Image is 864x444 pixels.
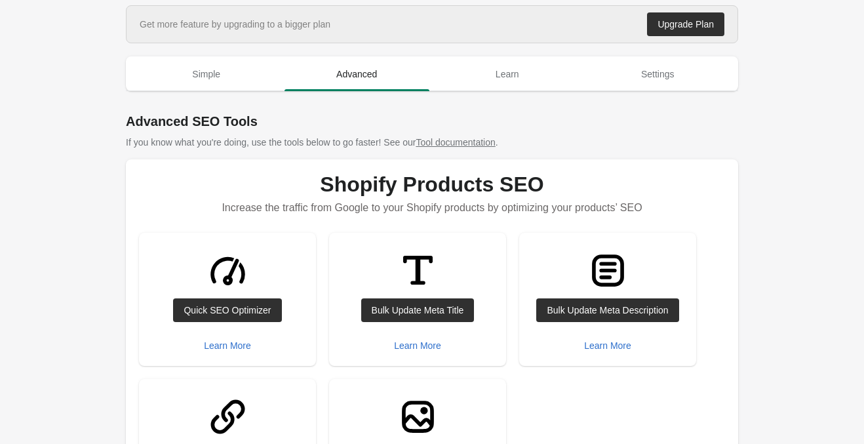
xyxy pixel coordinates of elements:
span: Simple [134,62,279,86]
div: Learn More [584,340,631,351]
div: Bulk Update Meta Title [372,305,464,315]
a: Upgrade Plan [647,12,724,36]
div: Upgrade Plan [658,19,714,30]
img: TitleMinor-8a5de7e115299b8c2b1df9b13fb5e6d228e26d13b090cf20654de1eaf9bee786.svg [393,246,442,295]
p: Increase the traffic from Google to your Shopify products by optimizing your products’ SEO [139,196,725,220]
span: Settings [585,62,731,86]
a: Bulk Update Meta Title [361,298,475,322]
img: GaugeMajor-1ebe3a4f609d70bf2a71c020f60f15956db1f48d7107b7946fc90d31709db45e.svg [203,246,252,295]
div: Learn More [204,340,251,351]
button: Simple [131,57,282,91]
h1: Shopify Products SEO [139,172,725,196]
div: Get more feature by upgrading to a bigger plan [140,18,330,31]
div: Quick SEO Optimizer [184,305,271,315]
span: Learn [435,62,580,86]
a: Tool documentation [416,137,495,148]
button: Settings [583,57,734,91]
img: ImageMajor-6988ddd70c612d22410311fee7e48670de77a211e78d8e12813237d56ef19ad4.svg [393,392,442,441]
span: Advanced [285,62,430,86]
a: Bulk Update Meta Description [536,298,678,322]
img: TextBlockMajor-3e13e55549f1fe4aa18089e576148c69364b706dfb80755316d4ac7f5c51f4c3.svg [583,246,633,295]
h1: Advanced SEO Tools [126,112,738,131]
button: Learn More [199,334,256,357]
button: Learn More [389,334,446,357]
div: Bulk Update Meta Description [547,305,668,315]
p: If you know what you're doing, use the tools below to go faster! See our . [126,136,738,149]
div: Learn More [394,340,441,351]
img: LinkMinor-ab1ad89fd1997c3bec88bdaa9090a6519f48abaf731dc9ef56a2f2c6a9edd30f.svg [203,392,252,441]
a: Quick SEO Optimizer [173,298,281,322]
button: Learn [432,57,583,91]
button: Learn More [579,334,637,357]
button: Advanced [282,57,433,91]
